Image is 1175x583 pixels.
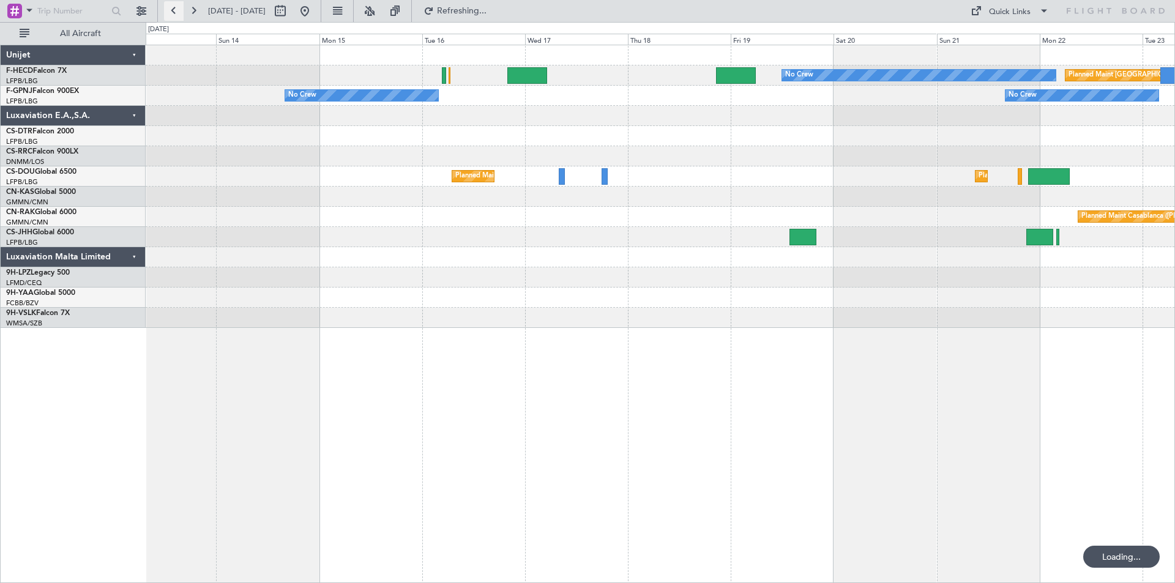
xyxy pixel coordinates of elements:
a: 9H-LPZLegacy 500 [6,269,70,277]
div: Fri 19 [731,34,834,45]
a: CS-DOUGlobal 6500 [6,168,76,176]
a: FCBB/BZV [6,299,39,308]
span: All Aircraft [32,29,129,38]
span: CS-RRC [6,148,32,155]
div: Sat 13 [113,34,216,45]
div: Thu 18 [628,34,731,45]
span: 9H-YAA [6,289,34,297]
span: 9H-LPZ [6,269,31,277]
div: No Crew [785,66,813,84]
a: GMMN/CMN [6,218,48,227]
span: F-HECD [6,67,33,75]
div: Tue 16 [422,34,525,45]
a: 9H-YAAGlobal 5000 [6,289,75,297]
a: LFMD/CEQ [6,278,42,288]
a: LFPB/LBG [6,238,38,247]
a: F-GPNJFalcon 900EX [6,87,79,95]
span: CS-DOU [6,168,35,176]
a: GMMN/CMN [6,198,48,207]
div: Mon 15 [319,34,422,45]
div: Mon 22 [1040,34,1143,45]
span: CS-JHH [6,229,32,236]
div: Sun 14 [216,34,319,45]
a: CS-JHHGlobal 6000 [6,229,74,236]
div: [DATE] [148,24,169,35]
span: F-GPNJ [6,87,32,95]
div: No Crew [1009,86,1037,105]
a: CN-KASGlobal 5000 [6,188,76,196]
a: F-HECDFalcon 7X [6,67,67,75]
input: Trip Number [37,2,108,20]
a: WMSA/SZB [6,319,42,328]
span: CN-KAS [6,188,34,196]
div: Planned Maint [GEOGRAPHIC_DATA] ([GEOGRAPHIC_DATA]) [455,167,648,185]
span: CS-DTR [6,128,32,135]
div: Loading... [1083,546,1160,568]
span: Refreshing... [436,7,488,15]
a: LFPB/LBG [6,177,38,187]
div: Quick Links [989,6,1031,18]
a: CS-DTRFalcon 2000 [6,128,74,135]
a: 9H-VSLKFalcon 7X [6,310,70,317]
a: DNMM/LOS [6,157,44,166]
span: [DATE] - [DATE] [208,6,266,17]
span: 9H-VSLK [6,310,36,317]
a: LFPB/LBG [6,97,38,106]
a: CN-RAKGlobal 6000 [6,209,76,216]
button: Quick Links [964,1,1055,21]
button: Refreshing... [418,1,491,21]
div: Sat 20 [834,34,936,45]
button: All Aircraft [13,24,133,43]
a: CS-RRCFalcon 900LX [6,148,78,155]
div: Wed 17 [525,34,628,45]
div: No Crew [288,86,316,105]
a: LFPB/LBG [6,76,38,86]
div: Planned Maint [GEOGRAPHIC_DATA] ([GEOGRAPHIC_DATA]) [979,167,1171,185]
span: CN-RAK [6,209,35,216]
div: Sun 21 [937,34,1040,45]
a: LFPB/LBG [6,137,38,146]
